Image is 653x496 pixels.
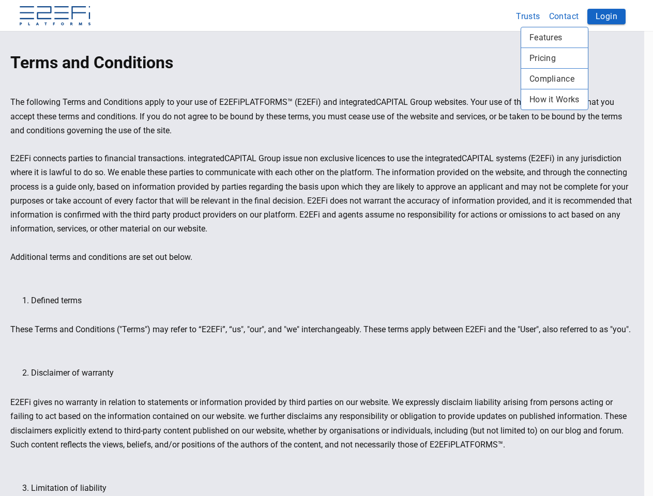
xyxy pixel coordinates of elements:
[521,69,588,89] div: Compliance
[521,89,588,110] div: How it Works
[521,27,588,48] div: Features
[529,52,580,64] span: Pricing
[529,94,580,105] span: How it Works
[529,32,580,43] span: Features
[529,73,580,85] span: Compliance
[521,48,588,68] div: Pricing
